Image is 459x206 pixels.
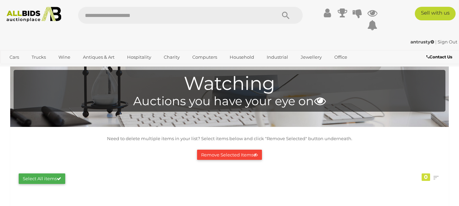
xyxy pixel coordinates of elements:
h1: Watching [17,73,442,94]
a: Antiques & Art [78,52,119,63]
a: Contact Us [426,53,454,61]
button: Remove Selected Items [197,150,262,160]
span: | [435,39,437,44]
button: Search [269,7,303,24]
a: antrusty [410,39,435,44]
strong: antrusty [410,39,434,44]
a: Trucks [27,52,50,63]
p: Need to delete multiple items in your list? Select items below and click "Remove Selected" button... [14,135,445,143]
a: Sell with us [415,7,456,20]
a: Computers [188,52,222,63]
a: Sports [5,63,28,74]
div: 0 [422,173,430,181]
button: Select All items [19,173,65,184]
b: Contact Us [426,54,452,59]
a: Cars [5,52,23,63]
a: Sign Out [438,39,457,44]
a: Office [330,52,352,63]
a: Charity [159,52,184,63]
a: Hospitality [123,52,156,63]
h4: Auctions you have your eye on [17,95,442,108]
a: [GEOGRAPHIC_DATA] [32,63,89,74]
a: Household [225,52,259,63]
img: Allbids.com.au [3,7,65,22]
a: Jewellery [296,52,326,63]
a: Wine [54,52,75,63]
a: Industrial [262,52,293,63]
